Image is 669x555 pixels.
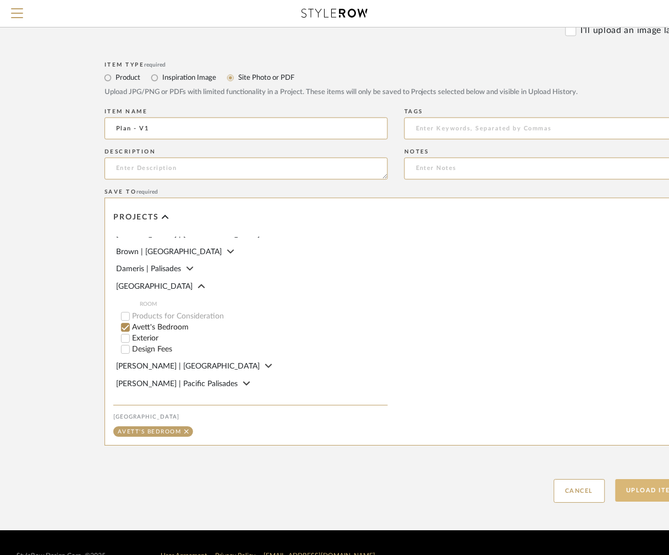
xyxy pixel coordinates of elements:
div: Description [105,149,388,156]
span: [PERSON_NAME] | [GEOGRAPHIC_DATA] [116,363,260,371]
label: Avett's Bedroom [132,324,388,332]
span: [GEOGRAPHIC_DATA] [116,283,193,291]
label: Inspiration Image [161,72,216,84]
span: Dameris | Palisades [116,266,181,273]
div: Item name [105,109,388,116]
span: Brown | [GEOGRAPHIC_DATA] [116,249,222,256]
div: [GEOGRAPHIC_DATA] [113,414,388,421]
span: [PERSON_NAME] | Pacific Palisades [116,381,238,388]
label: Product [114,72,140,84]
span: required [145,63,166,68]
input: Enter Name [105,118,388,140]
span: Projects [113,213,159,223]
span: ROOM [140,300,388,309]
label: Site Photo or PDF [237,72,294,84]
label: Exterior [132,335,388,343]
label: Design Fees [132,346,388,354]
div: Avett's Bedroom [118,430,182,435]
span: required [137,190,158,195]
button: Cancel [554,480,605,503]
